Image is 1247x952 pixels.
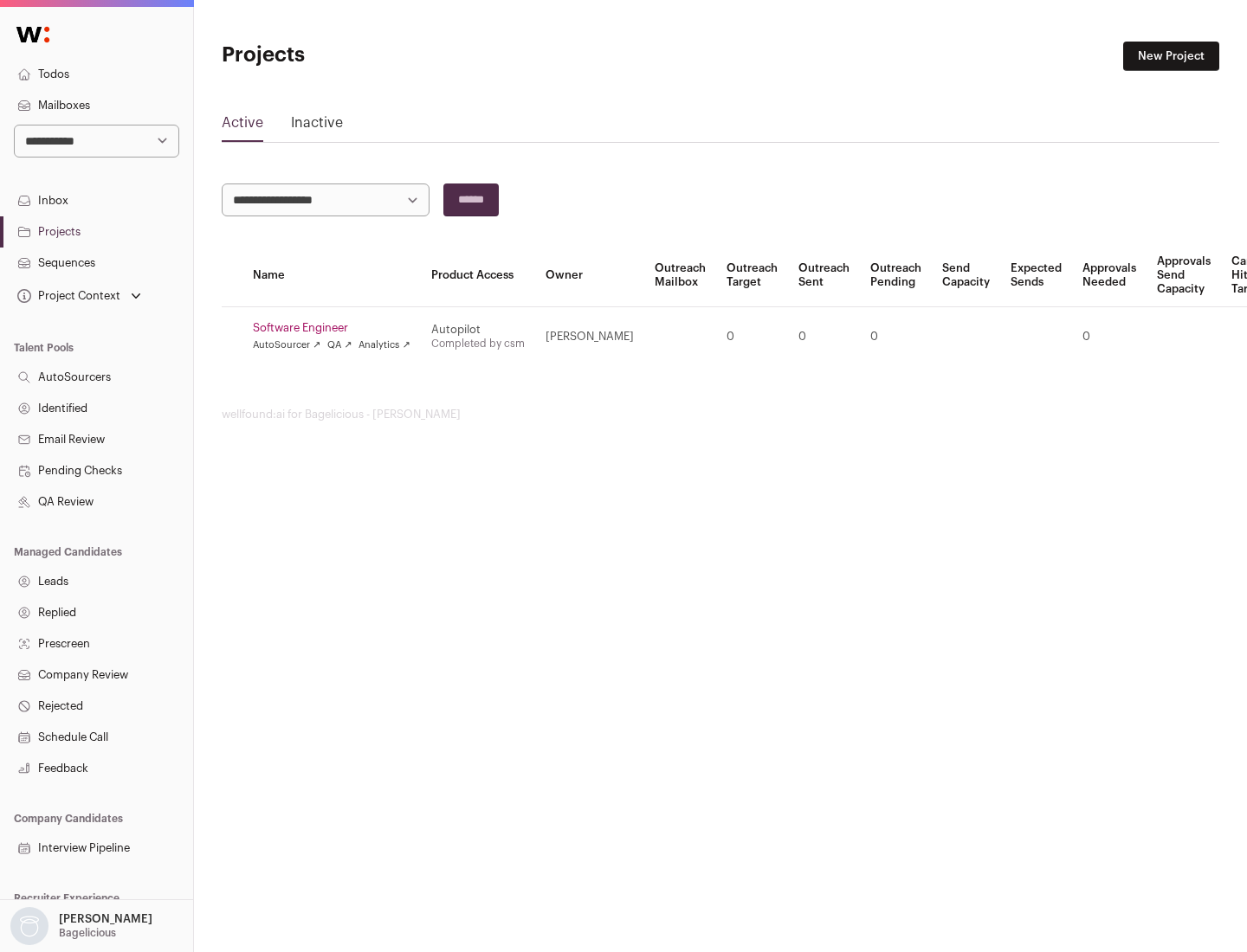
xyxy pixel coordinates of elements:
[222,408,1219,421] footer: wellfound:ai for Bagelicious - [PERSON_NAME]
[716,307,788,367] td: 0
[431,338,525,349] a: Completed by csm
[242,244,421,307] th: Name
[291,113,343,140] a: Inactive
[253,321,410,335] a: Software Engineer
[7,907,156,945] button: Open dropdown
[222,42,554,69] h1: Projects
[327,338,352,352] a: QA ↗
[59,912,152,926] p: [PERSON_NAME]
[716,244,788,307] th: Outreach Target
[14,289,120,303] div: Project Context
[1072,307,1147,367] td: 0
[431,323,525,337] div: Autopilot
[10,907,48,945] img: nopic.png
[535,244,644,307] th: Owner
[421,244,535,307] th: Product Access
[359,338,410,352] a: Analytics ↗
[860,244,932,307] th: Outreach Pending
[253,338,320,352] a: AutoSourcer ↗
[1123,42,1219,71] a: New Project
[860,307,932,367] td: 0
[7,17,59,52] img: Wellfound
[14,284,145,308] button: Open dropdown
[788,244,860,307] th: Outreach Sent
[644,244,716,307] th: Outreach Mailbox
[1072,244,1147,307] th: Approvals Needed
[932,244,1000,307] th: Send Capacity
[222,113,263,140] a: Active
[59,926,116,940] p: Bagelicious
[1000,244,1072,307] th: Expected Sends
[788,307,860,367] td: 0
[1147,244,1221,307] th: Approvals Send Capacity
[535,307,644,367] td: [PERSON_NAME]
